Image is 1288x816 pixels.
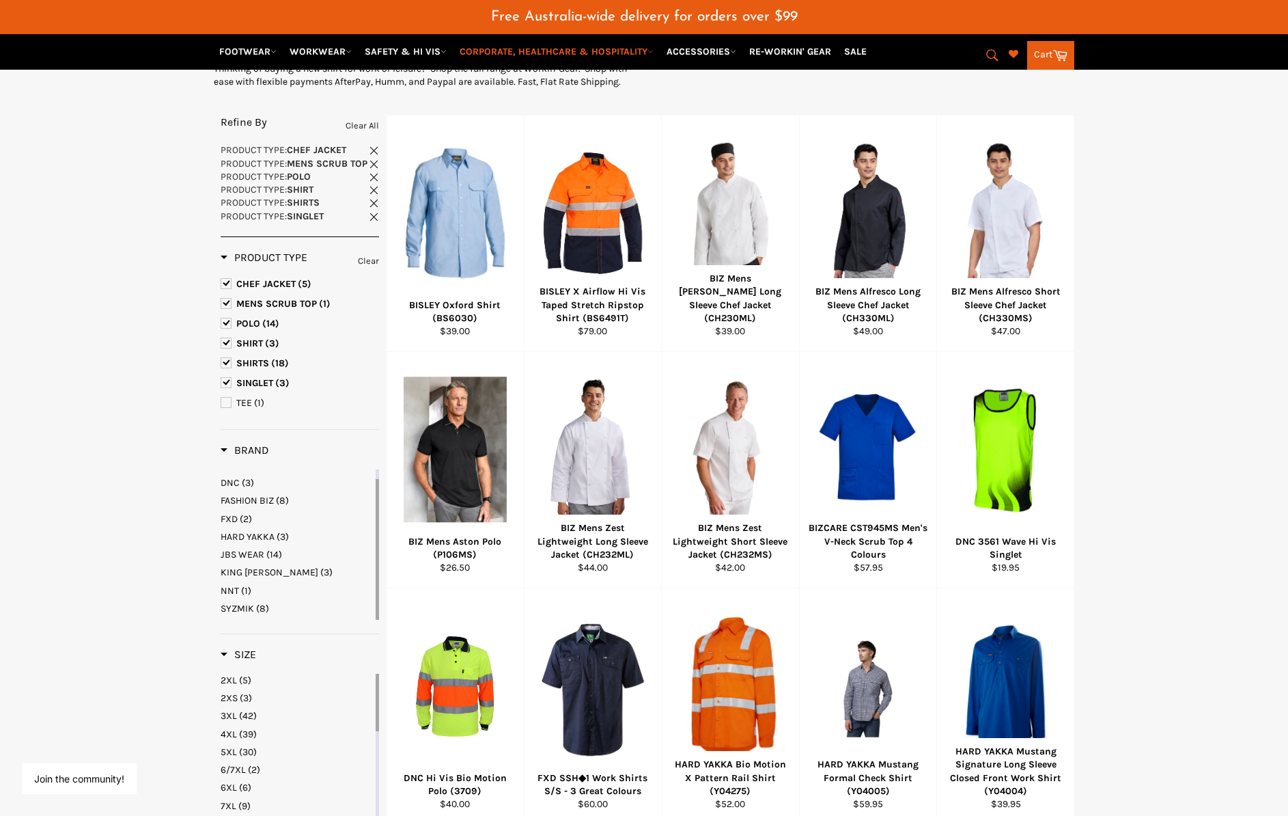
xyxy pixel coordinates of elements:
div: BIZ Mens Alfresco Long Sleeve Chef Jacket (CH330ML) [808,285,928,325]
a: 7XL [221,800,373,813]
span: HARD YAKKA [221,531,275,543]
a: SAFETY & HI VIS [359,40,452,64]
a: BIZ Mens Zest Lightweight Short Sleeve Jacket (CH232MS)BIZ Mens Zest Lightweight Short Sleeve Jac... [661,352,799,588]
span: (18) [271,357,289,369]
div: BISLEY Oxford Shirt (BS6030) [395,299,516,325]
span: : [221,144,346,156]
a: DNC [221,476,373,489]
span: 2XS [221,692,238,704]
span: DNC [221,477,240,489]
a: 3XL [221,709,373,722]
a: 2XL [221,674,373,687]
a: Product Type:CHEF JACKET [221,144,379,157]
span: (30) [239,746,257,758]
span: (14) [266,549,282,560]
span: (5) [298,278,311,290]
span: FASHION BIZ [221,495,274,506]
span: (2) [296,459,309,471]
a: SINGLET [221,376,379,391]
a: CHEF JACKET [221,277,379,292]
span: (9) [238,800,251,812]
strong: SHIRT [287,184,313,195]
span: Refine By [221,115,267,128]
span: (5) [239,675,251,686]
a: HARD YAKKA [221,530,373,543]
span: : [221,184,313,195]
a: SYZMIK [221,602,373,615]
span: (39) [239,729,257,740]
span: SHIRTS [236,357,269,369]
div: HARD YAKKA Bio Motion X Pattern Rail Shirt (Y04275) [671,758,791,798]
span: (3) [240,692,252,704]
h3: Product Type [221,251,307,264]
span: : [221,158,367,169]
div: HARD YAKKA Mustang Signature Long Sleeve Closed Front Work Shirt (Y04004) [946,745,1066,798]
button: Join the community! [34,773,124,785]
span: (6) [239,782,251,793]
span: 2XL [221,675,237,686]
span: (3) [277,531,289,543]
span: (1) [319,298,331,310]
span: (3) [320,567,333,578]
a: Product Type:SINGLET [221,210,379,223]
h3: Size [221,648,256,662]
a: BIZ Mens Al Dente Long Sleeve Chef Jacket (CH230ML)BIZ Mens [PERSON_NAME] Long Sleeve Chef Jacket... [661,115,799,352]
strong: SINGLET [287,210,324,222]
div: BIZ Mens Aston Polo (P106MS) [395,535,516,562]
div: BIZ Mens Zest Lightweight Long Sleeve Jacket (CH232ML) [533,521,653,561]
a: Clear All [346,118,379,133]
div: DNC Hi Vis Bio Motion Polo (3709) [395,772,516,798]
a: NNT [221,584,373,597]
a: FXD [221,513,373,526]
span: (2) [240,513,252,525]
span: (1) [241,585,251,597]
span: SHIRT [236,338,263,349]
span: [PERSON_NAME] [221,459,294,471]
a: 2XS [221,692,373,705]
span: (3) [275,377,290,389]
span: (3) [265,338,279,349]
span: 6/7XL [221,764,246,776]
span: (42) [239,710,257,722]
a: BIZ Mens Aston Polo (P106MS)BIZ Mens Aston Polo (P106MS)$26.50 [386,352,524,588]
span: (14) [262,318,279,329]
a: Cart [1027,41,1074,70]
span: : [221,197,320,208]
span: 4XL [221,729,237,740]
span: JBS WEAR [221,549,264,560]
span: SINGLET [236,377,273,389]
span: (1) [254,397,264,409]
a: RE-WORKIN' GEAR [744,40,837,64]
a: KING GEE [221,566,373,579]
span: (8) [276,495,289,506]
a: SHIRTS [221,356,379,371]
div: DNC 3561 Wave Hi Vis Singlet [946,535,1066,562]
span: (8) [256,603,269,614]
span: TEE [236,397,252,409]
div: BIZ Mens [PERSON_NAME] Long Sleeve Chef Jacket (CH230ML) [671,272,791,325]
a: BISLEY X Airflow Hi Vis Taped Stretch Ripstop Shirt (BS6491T)BISLEY X Airflow Hi Vis Taped Stretc... [524,115,662,352]
span: Product Type [221,197,285,208]
h3: Brand [221,444,269,457]
span: (2) [248,764,260,776]
a: WORKWEAR [284,40,357,64]
span: NNT [221,585,239,597]
a: 5XL [221,746,373,759]
div: BIZ Mens Zest Lightweight Short Sleeve Jacket (CH232MS) [671,521,791,561]
span: FXD [221,513,238,525]
strong: POLO [287,171,311,182]
a: Product Type:MENS SCRUB TOP [221,157,379,170]
a: Product Type:SHIRT [221,183,379,196]
span: Product Type [221,144,285,156]
a: Product Type:POLO [221,170,379,183]
a: FOOTWEAR [214,40,282,64]
a: BIZ Mens Alfresco Short Sleeve Chef Jacket (CH330MS)BIZ Mens Alfresco Short Sleeve Chef Jacket (C... [936,115,1074,352]
a: 6/7XL [221,763,373,776]
div: BIZ Mens Alfresco Short Sleeve Chef Jacket (CH330MS) [946,285,1066,325]
a: Product Type:SHIRTS [221,196,379,209]
span: Product Type [221,171,285,182]
a: TEE [221,396,379,411]
a: SHIRT [221,336,379,351]
span: (3) [242,477,254,489]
